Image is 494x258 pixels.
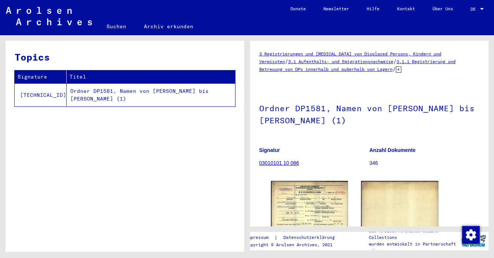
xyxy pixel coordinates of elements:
[6,7,92,25] img: Arolsen_neg.svg
[288,59,393,64] a: 3.1 Aufenthalts- und Emigrationsnachweise
[369,228,458,241] p: Die Arolsen Archives Online-Collections
[393,66,396,72] span: /
[259,51,441,64] a: 3 Registrierungen und [MEDICAL_DATA] von Displaced Persons, Kindern und Vermissten
[462,226,480,244] img: Zustimmung ändern
[67,83,235,106] td: Ordner DP1581, Namen von [PERSON_NAME] bis [PERSON_NAME] (1)
[462,226,479,243] div: Zustimmung ändern
[278,234,343,241] a: Datenschutzerklärung
[67,70,235,83] th: Titel
[245,241,343,248] p: Copyright © Arolsen Archives, 2021
[259,91,480,136] h1: Ordner DP1581, Namen von [PERSON_NAME] bis [PERSON_NAME] (1)
[135,18,202,35] a: Archiv erkunden
[245,234,274,241] a: Impressum
[259,160,299,166] a: 03010101 10 086
[15,83,67,106] td: [TECHNICAL_ID]
[271,181,348,236] img: 001.jpg
[369,147,416,153] b: Anzahl Dokumente
[369,241,458,254] p: wurden entwickelt in Partnerschaft mit
[15,50,235,64] h3: Topics
[245,234,343,241] div: |
[98,18,135,35] a: Suchen
[259,147,280,153] b: Signatur
[15,70,67,83] th: Signature
[471,7,479,12] span: DE
[460,232,487,250] img: yv_logo.png
[361,181,438,236] img: 002.jpg
[393,58,397,65] span: /
[285,58,288,65] span: /
[369,159,479,167] p: 346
